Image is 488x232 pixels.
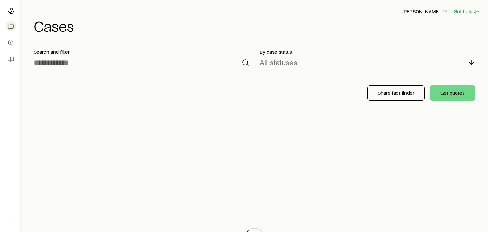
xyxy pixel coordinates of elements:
[402,8,448,15] p: [PERSON_NAME]
[402,8,448,16] button: [PERSON_NAME]
[378,90,414,96] p: Share fact finder
[453,8,480,15] button: Get help
[34,49,249,55] p: Search and filter
[430,85,475,101] button: Get quotes
[260,49,475,55] p: By case status
[260,58,297,67] p: All statuses
[34,18,480,33] h1: Cases
[367,85,425,101] button: Share fact finder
